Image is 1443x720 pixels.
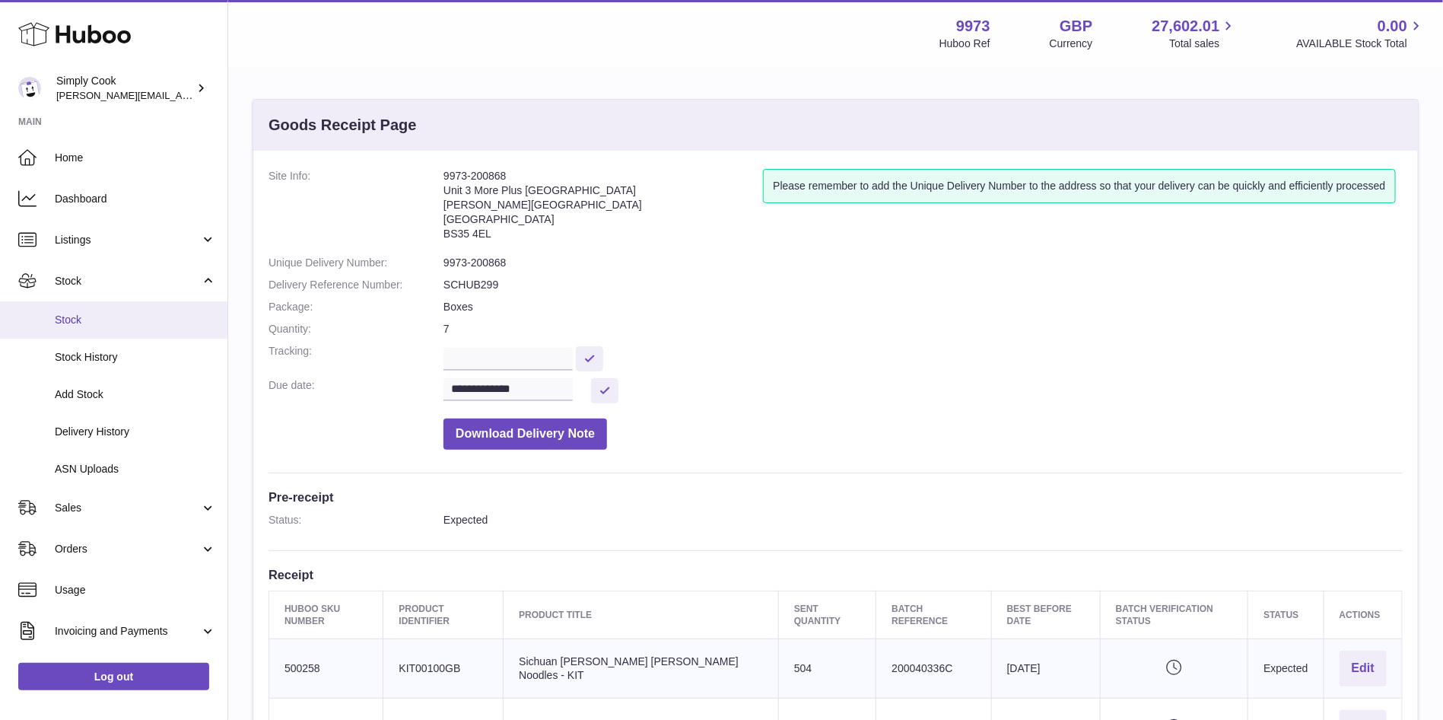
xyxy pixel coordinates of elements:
span: Delivery History [55,425,216,439]
strong: GBP [1060,16,1092,37]
dd: 9973-200868 [443,256,1403,270]
div: Huboo Ref [939,37,990,51]
th: Status [1248,591,1324,639]
dd: SCHUB299 [443,278,1403,292]
dt: Unique Delivery Number: [269,256,443,270]
h3: Receipt [269,566,1403,583]
address: 9973-200868 Unit 3 More Plus [GEOGRAPHIC_DATA] [PERSON_NAME][GEOGRAPHIC_DATA] [GEOGRAPHIC_DATA] B... [443,169,763,248]
span: Add Stock [55,387,216,402]
th: Product title [504,591,779,639]
th: Best Before Date [991,591,1100,639]
th: Sent Quantity [778,591,876,639]
span: Total sales [1169,37,1237,51]
button: Download Delivery Note [443,419,607,450]
div: Simply Cook [56,74,193,103]
dt: Tracking: [269,344,443,371]
dd: Expected [443,513,1403,527]
span: Home [55,151,216,165]
dt: Package: [269,300,443,314]
span: Orders [55,542,200,556]
span: Stock [55,274,200,288]
dt: Quantity: [269,322,443,336]
strong: 9973 [956,16,990,37]
span: AVAILABLE Stock Total [1296,37,1425,51]
button: Edit [1340,651,1387,687]
th: Product Identifier [383,591,504,639]
th: Huboo SKU Number [269,591,383,639]
span: 27,602.01 [1152,16,1219,37]
td: [DATE] [991,639,1100,699]
span: Dashboard [55,192,216,206]
td: Sichuan [PERSON_NAME] [PERSON_NAME] Noodles - KIT [504,639,779,699]
span: Stock History [55,350,216,365]
dd: Boxes [443,300,1403,314]
span: Sales [55,501,200,515]
img: emma@simplycook.com [18,77,41,100]
td: 500258 [269,639,383,699]
span: [PERSON_NAME][EMAIL_ADDRESS][DOMAIN_NAME] [56,89,305,101]
dt: Delivery Reference Number: [269,278,443,292]
dt: Status: [269,513,443,527]
span: Invoicing and Payments [55,624,200,639]
td: 200040336C [876,639,991,699]
span: Usage [55,583,216,597]
h3: Pre-receipt [269,489,1403,505]
div: Currency [1050,37,1093,51]
dt: Site Info: [269,169,443,248]
span: Listings [55,233,200,247]
td: 504 [778,639,876,699]
th: Batch Verification Status [1100,591,1248,639]
dd: 7 [443,322,1403,336]
td: Expected [1248,639,1324,699]
span: 0.00 [1378,16,1407,37]
th: Batch Reference [876,591,991,639]
a: 0.00 AVAILABLE Stock Total [1296,16,1425,51]
th: Actions [1324,591,1402,639]
dt: Due date: [269,378,443,403]
a: 27,602.01 Total sales [1152,16,1237,51]
span: Stock [55,313,216,327]
td: KIT00100GB [383,639,504,699]
a: Log out [18,663,209,690]
div: Please remember to add the Unique Delivery Number to the address so that your delivery can be qui... [763,169,1395,203]
span: ASN Uploads [55,462,216,476]
h3: Goods Receipt Page [269,115,417,135]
